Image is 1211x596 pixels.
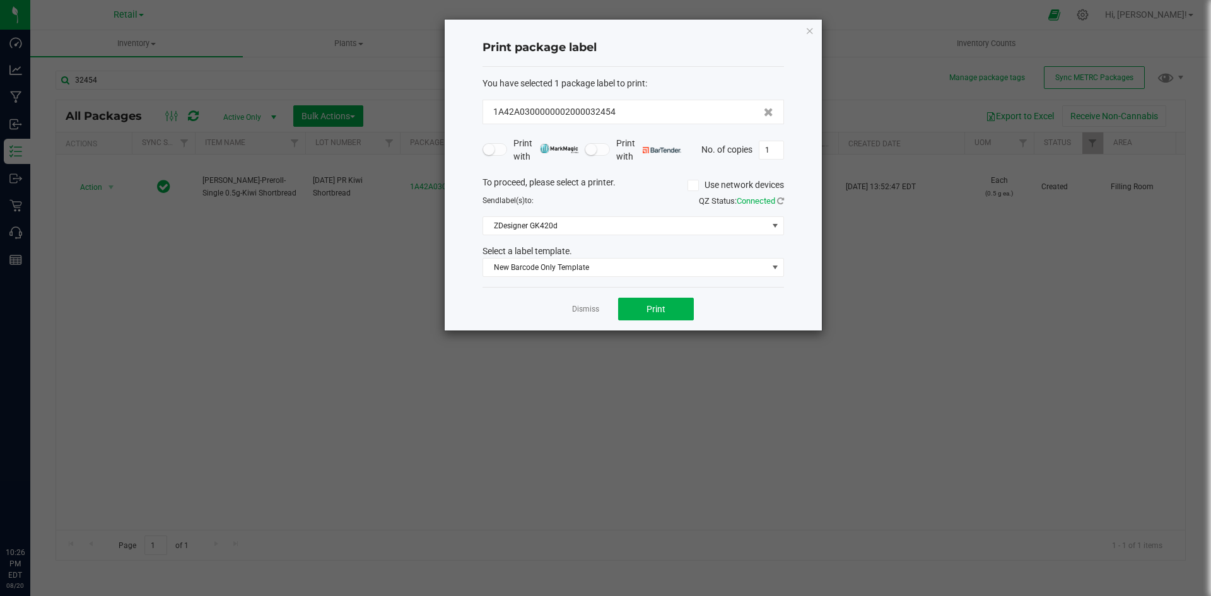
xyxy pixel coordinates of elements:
img: bartender.png [643,147,681,153]
span: No. of copies [701,144,752,154]
button: Print [618,298,694,320]
span: Send to: [483,196,534,205]
span: New Barcode Only Template [483,259,768,276]
div: Select a label template. [473,245,793,258]
span: Print [646,304,665,314]
span: 1A42A0300000002000032454 [493,105,616,119]
div: To proceed, please select a printer. [473,176,793,195]
span: Print with [616,137,681,163]
a: Dismiss [572,304,599,315]
span: ZDesigner GK420d [483,217,768,235]
div: : [483,77,784,90]
span: QZ Status: [699,196,784,206]
span: You have selected 1 package label to print [483,78,645,88]
h4: Print package label [483,40,784,56]
span: Connected [737,196,775,206]
img: mark_magic_cybra.png [540,144,578,153]
span: label(s) [500,196,525,205]
span: Print with [513,137,578,163]
iframe: Resource center [13,495,50,533]
label: Use network devices [687,178,784,192]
